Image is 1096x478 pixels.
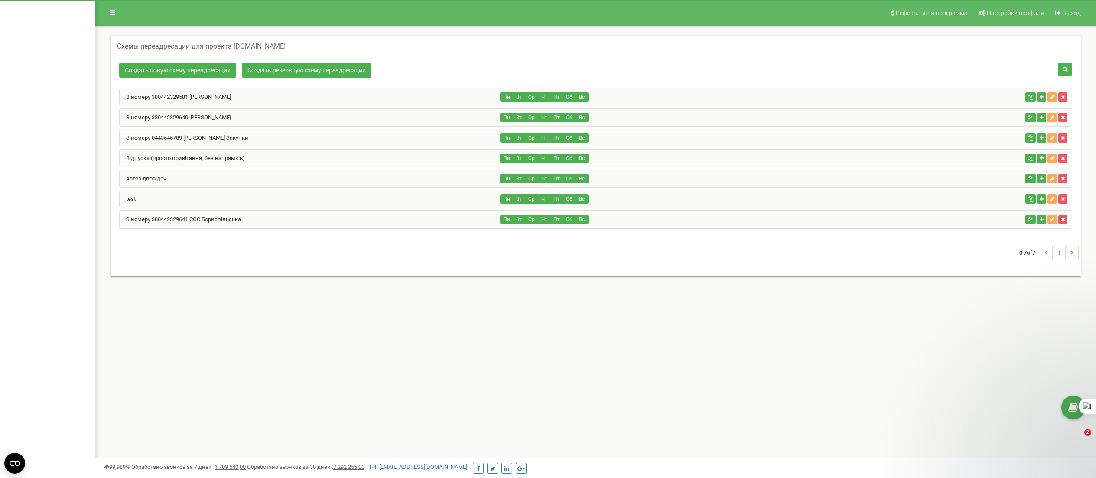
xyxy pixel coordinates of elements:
[1062,10,1081,16] span: Выход
[513,113,526,122] button: Вт
[513,194,526,204] button: Вт
[1058,63,1072,76] button: Поиск схемы переадресации
[525,113,538,122] button: Ср
[215,464,246,470] u: 1 709 540,00
[576,194,589,204] button: Вс
[120,175,166,182] a: Автовідповідач
[1027,249,1032,256] span: of
[120,134,248,141] a: З номеру 0443545789 [PERSON_NAME] Закупки
[550,154,563,163] button: Пт
[333,464,364,470] u: 7 292 255,00
[525,133,538,143] button: Ср
[525,174,538,183] button: Ср
[120,114,231,121] a: З номеру 380442329640 [PERSON_NAME]
[104,464,130,470] span: 99,989%
[563,194,576,204] button: Сб
[525,194,538,204] button: Ср
[576,92,589,102] button: Вс
[525,215,538,224] button: Ср
[525,92,538,102] button: Ср
[117,43,286,50] h5: Схемы переадресации для проекта [DOMAIN_NAME]
[550,215,563,224] button: Пт
[247,464,364,470] span: Обработано звонков за 30 дней :
[513,133,526,143] button: Вт
[538,194,551,204] button: Чт
[500,174,513,183] button: Пн
[242,63,371,78] a: Создать резервную схему переадресации
[576,154,589,163] button: Вс
[563,92,576,102] button: Сб
[576,133,589,143] button: Вс
[119,63,236,78] a: Создать новую схему переадресации
[538,113,551,122] button: Чт
[500,154,513,163] button: Пн
[550,194,563,204] button: Пт
[538,174,551,183] button: Чт
[500,194,513,204] button: Пн
[1084,429,1091,436] span: 2
[500,113,513,122] button: Пн
[120,216,241,223] a: З номеру 380442329641 СОС Бориспільська
[131,464,246,470] span: Обработано звонков за 7 дней :
[563,113,576,122] button: Сб
[550,133,563,143] button: Пт
[987,10,1044,16] span: Настройки профиля
[538,215,551,224] button: Чт
[538,154,551,163] button: Чт
[563,215,576,224] button: Сб
[120,155,245,161] a: Відпуска (просто привітання, без напрямків)
[538,133,551,143] button: Чт
[513,92,526,102] button: Вт
[513,174,526,183] button: Вт
[576,215,589,224] button: Вс
[538,92,551,102] button: Чт
[896,10,968,16] span: Реферальная программа
[550,113,563,122] button: Пт
[563,133,576,143] button: Сб
[513,154,526,163] button: Вт
[576,113,589,122] button: Вс
[576,174,589,183] button: Вс
[120,196,136,202] a: test
[563,154,576,163] button: Сб
[1019,246,1040,259] span: 0-7 7
[550,92,563,102] button: Пт
[120,94,231,100] a: З номеру 380442329581 [PERSON_NAME]
[550,174,563,183] button: Пт
[500,92,513,102] button: Пн
[525,154,538,163] button: Ср
[513,215,526,224] button: Вт
[1053,246,1066,259] li: 1
[1067,429,1087,450] iframe: Intercom live chat
[1019,237,1079,268] nav: ...
[370,464,467,470] a: [EMAIL_ADDRESS][DOMAIN_NAME]
[4,453,25,474] button: Open CMP widget
[500,133,513,143] button: Пн
[563,174,576,183] button: Сб
[500,215,513,224] button: Пн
